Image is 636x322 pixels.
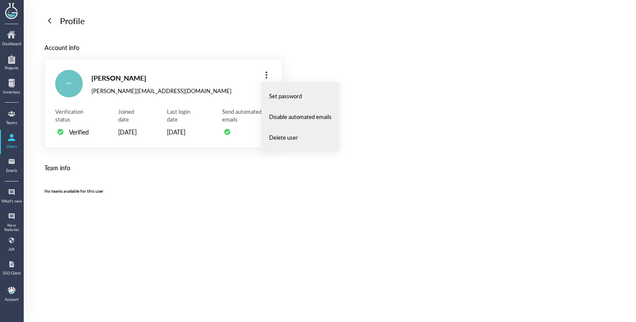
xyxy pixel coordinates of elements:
div: Verified [69,127,89,137]
div: Inventory [1,90,22,94]
a: What's new [1,185,22,208]
div: [DATE] [118,127,143,137]
a: Dashboard [1,28,22,50]
div: [PERSON_NAME][EMAIL_ADDRESS][DOMAIN_NAME] [91,87,232,95]
div: Account info [44,43,282,52]
span: Disable automated emails [269,113,332,121]
a: Teams [1,107,22,129]
div: What's new [1,199,22,203]
div: Dashboard [1,42,22,46]
div: Verification status [55,108,94,123]
span: Delete user [269,134,298,141]
div: Projects [1,66,22,70]
div: Teams [1,121,22,125]
a: New features [1,209,22,232]
div: Users [1,144,22,149]
img: b9474ba4-a536-45cc-a50d-c6e2543a7ac2.jpeg [8,287,16,294]
div: No teams available for this user [44,188,282,194]
a: Emails [1,155,22,177]
div: Send automated emails [222,108,272,123]
div: Emails [1,169,22,173]
a: Profile [44,14,85,28]
div: [PERSON_NAME] [91,72,232,84]
div: Last login date [167,108,198,123]
a: API [1,234,22,256]
div: New features [1,223,22,232]
a: Inventory [1,76,22,99]
span: AG [66,70,72,97]
a: SSO Client [1,257,22,280]
div: Profile [60,14,85,28]
a: Projects [1,52,22,75]
div: API [1,247,22,252]
div: Team info [44,163,282,172]
div: Account [5,297,19,302]
div: Joined date [118,108,143,123]
div: [DATE] [167,127,198,137]
a: Users [1,131,22,153]
span: Set password [269,92,302,100]
div: SSO Client [1,271,22,275]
